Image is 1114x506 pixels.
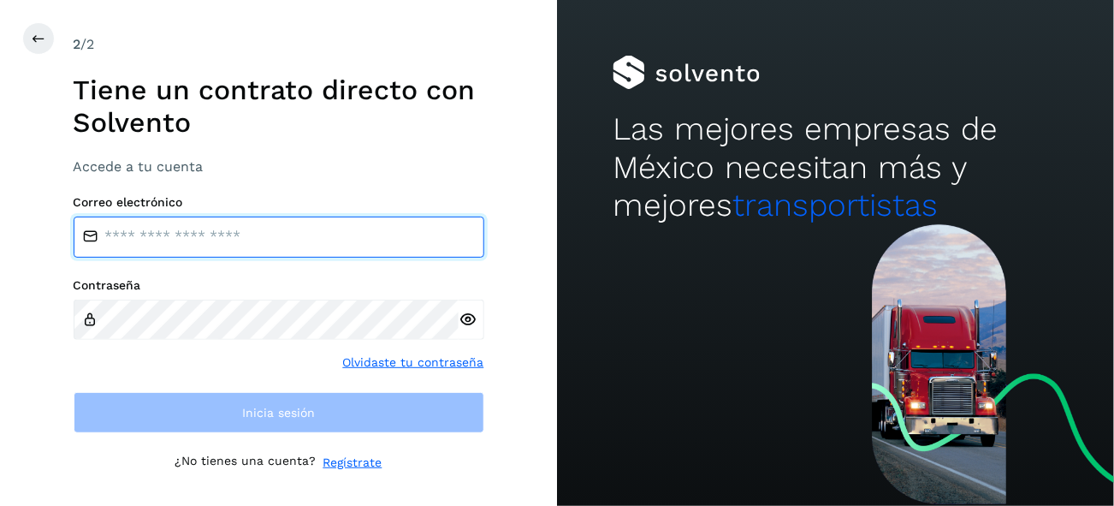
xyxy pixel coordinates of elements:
span: transportistas [732,187,938,223]
label: Correo electrónico [74,195,484,210]
h1: Tiene un contrato directo con Solvento [74,74,484,140]
h3: Accede a tu cuenta [74,158,484,175]
h2: Las mejores empresas de México necesitan más y mejores [613,110,1058,224]
a: Regístrate [323,454,382,472]
a: Olvidaste tu contraseña [343,354,484,372]
button: Inicia sesión [74,392,484,433]
label: Contraseña [74,278,484,293]
span: Inicia sesión [242,407,315,419]
p: ¿No tienes una cuenta? [175,454,317,472]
